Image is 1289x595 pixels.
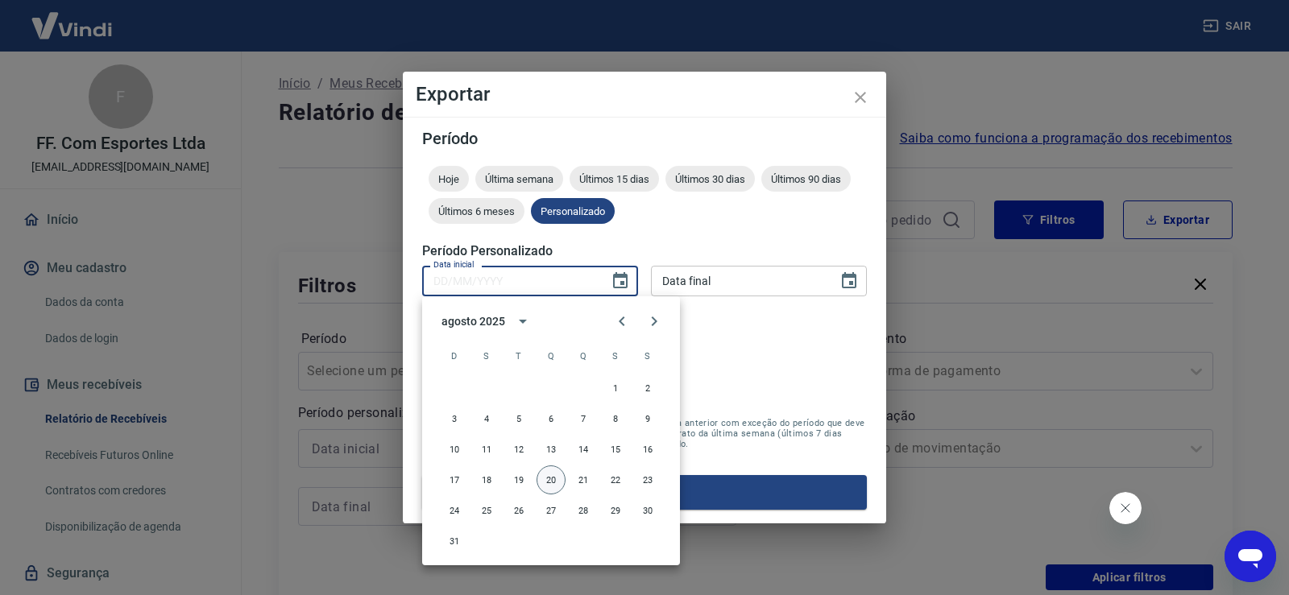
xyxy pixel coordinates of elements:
[569,465,598,494] button: 21
[569,435,598,464] button: 14
[422,130,867,147] h5: Período
[416,85,873,104] h4: Exportar
[841,78,880,117] button: close
[509,308,537,335] button: calendar view is open, switch to year view
[633,404,662,433] button: 9
[440,465,469,494] button: 17
[601,340,630,372] span: sexta-feira
[429,173,469,185] span: Hoje
[472,496,501,525] button: 25
[761,173,851,185] span: Últimos 90 dias
[472,404,501,433] button: 4
[440,404,469,433] button: 3
[429,166,469,192] div: Hoje
[504,435,533,464] button: 12
[833,265,865,297] button: Choose date
[475,166,563,192] div: Última semana
[633,374,662,403] button: 2
[440,340,469,372] span: domingo
[504,404,533,433] button: 5
[601,496,630,525] button: 29
[633,435,662,464] button: 16
[601,404,630,433] button: 8
[606,305,638,337] button: Previous month
[604,265,636,297] button: Choose date
[537,465,566,494] button: 20
[429,205,524,217] span: Últimos 6 meses
[569,340,598,372] span: quinta-feira
[472,465,501,494] button: 18
[633,465,662,494] button: 23
[422,243,867,259] h5: Período Personalizado
[601,465,630,494] button: 22
[651,266,827,295] input: DD/MM/YYYY
[475,173,563,185] span: Última semana
[761,166,851,192] div: Últimos 90 dias
[537,435,566,464] button: 13
[440,527,469,556] button: 31
[10,11,135,24] span: Olá! Precisa de ajuda?
[531,205,615,217] span: Personalizado
[422,266,598,295] input: DD/MM/YYYY
[633,340,662,372] span: sábado
[440,435,469,464] button: 10
[569,496,598,525] button: 28
[601,435,630,464] button: 15
[537,340,566,372] span: quarta-feira
[537,404,566,433] button: 6
[504,496,533,525] button: 26
[1109,492,1142,524] iframe: Fechar mensagem
[1225,531,1276,582] iframe: Botão para abrir a janela de mensagens
[665,166,755,192] div: Últimos 30 dias
[569,404,598,433] button: 7
[531,198,615,224] div: Personalizado
[665,173,755,185] span: Últimos 30 dias
[429,198,524,224] div: Últimos 6 meses
[537,496,566,525] button: 27
[440,496,469,525] button: 24
[601,374,630,403] button: 1
[570,166,659,192] div: Últimos 15 dias
[633,496,662,525] button: 30
[472,340,501,372] span: segunda-feira
[441,313,504,330] div: agosto 2025
[638,305,670,337] button: Next month
[433,258,475,271] label: Data inicial
[504,340,533,372] span: terça-feira
[472,435,501,464] button: 11
[504,465,533,494] button: 19
[570,173,659,185] span: Últimos 15 dias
